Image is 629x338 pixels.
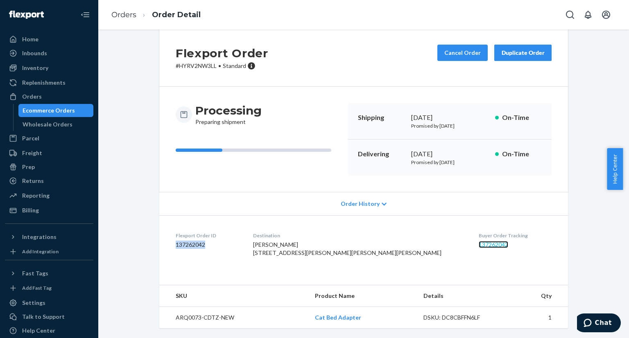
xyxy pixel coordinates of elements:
[22,248,59,255] div: Add Integration
[5,61,93,74] a: Inventory
[77,7,93,23] button: Close Navigation
[159,307,308,329] td: ARQ0073-CDTZ-NEW
[176,232,240,239] dt: Flexport Order ID
[411,113,489,122] div: [DATE]
[22,284,52,291] div: Add Fast Tag
[22,64,48,72] div: Inventory
[5,283,93,293] a: Add Fast Tag
[23,106,75,115] div: Ecommerce Orders
[598,7,614,23] button: Open account menu
[502,149,542,159] p: On-Time
[105,3,207,27] ol: breadcrumbs
[5,296,93,309] a: Settings
[580,7,596,23] button: Open notifications
[411,159,489,166] p: Promised by [DATE]
[22,206,39,214] div: Billing
[152,10,201,19] a: Order Detail
[607,148,623,190] button: Help Center
[417,285,507,307] th: Details
[315,314,361,321] a: Cat Bed Adapter
[111,10,136,19] a: Orders
[479,241,508,248] a: 137262042
[358,113,405,122] p: Shipping
[358,149,405,159] p: Delivering
[5,146,93,160] a: Freight
[5,132,93,145] a: Parcel
[22,313,65,321] div: Talk to Support
[5,230,93,243] button: Integrations
[5,267,93,280] button: Fast Tags
[5,247,93,257] a: Add Integration
[5,33,93,46] a: Home
[195,103,262,126] div: Preparing shipment
[18,118,94,131] a: Wholesale Orders
[22,149,42,157] div: Freight
[22,35,38,43] div: Home
[507,307,568,329] td: 1
[22,163,35,171] div: Prep
[562,7,578,23] button: Open Search Box
[577,313,621,334] iframe: Opens a widget where you can chat to one of our agents
[5,189,93,202] a: Reporting
[502,113,542,122] p: On-Time
[159,285,308,307] th: SKU
[5,90,93,103] a: Orders
[308,285,417,307] th: Product Name
[9,11,44,19] img: Flexport logo
[218,62,221,69] span: •
[5,310,93,323] button: Talk to Support
[5,47,93,60] a: Inbounds
[501,49,545,57] div: Duplicate Order
[5,174,93,187] a: Returns
[253,241,441,256] span: [PERSON_NAME] [STREET_ADDRESS][PERSON_NAME][PERSON_NAME][PERSON_NAME]
[22,192,50,200] div: Reporting
[176,62,268,70] p: # HYRV2NW3LL
[479,232,552,239] dt: Buyer Order Tracking
[22,327,55,335] div: Help Center
[22,299,45,307] div: Settings
[23,120,72,128] div: Wholesale Orders
[411,149,489,159] div: [DATE]
[18,104,94,117] a: Ecommerce Orders
[5,204,93,217] a: Billing
[5,324,93,337] a: Help Center
[423,313,500,322] div: DSKU: DC8CBFFN6LF
[22,134,39,142] div: Parcel
[22,269,48,277] div: Fast Tags
[341,200,380,208] span: Order History
[176,45,268,62] h2: Flexport Order
[195,103,262,118] h3: Processing
[223,62,246,69] span: Standard
[437,45,488,61] button: Cancel Order
[22,233,57,241] div: Integrations
[5,76,93,89] a: Replenishments
[176,241,240,249] dd: 137262042
[507,285,568,307] th: Qty
[5,160,93,174] a: Prep
[253,232,465,239] dt: Destination
[411,122,489,129] p: Promised by [DATE]
[22,92,42,101] div: Orders
[22,177,44,185] div: Returns
[22,49,47,57] div: Inbounds
[494,45,552,61] button: Duplicate Order
[22,79,66,87] div: Replenishments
